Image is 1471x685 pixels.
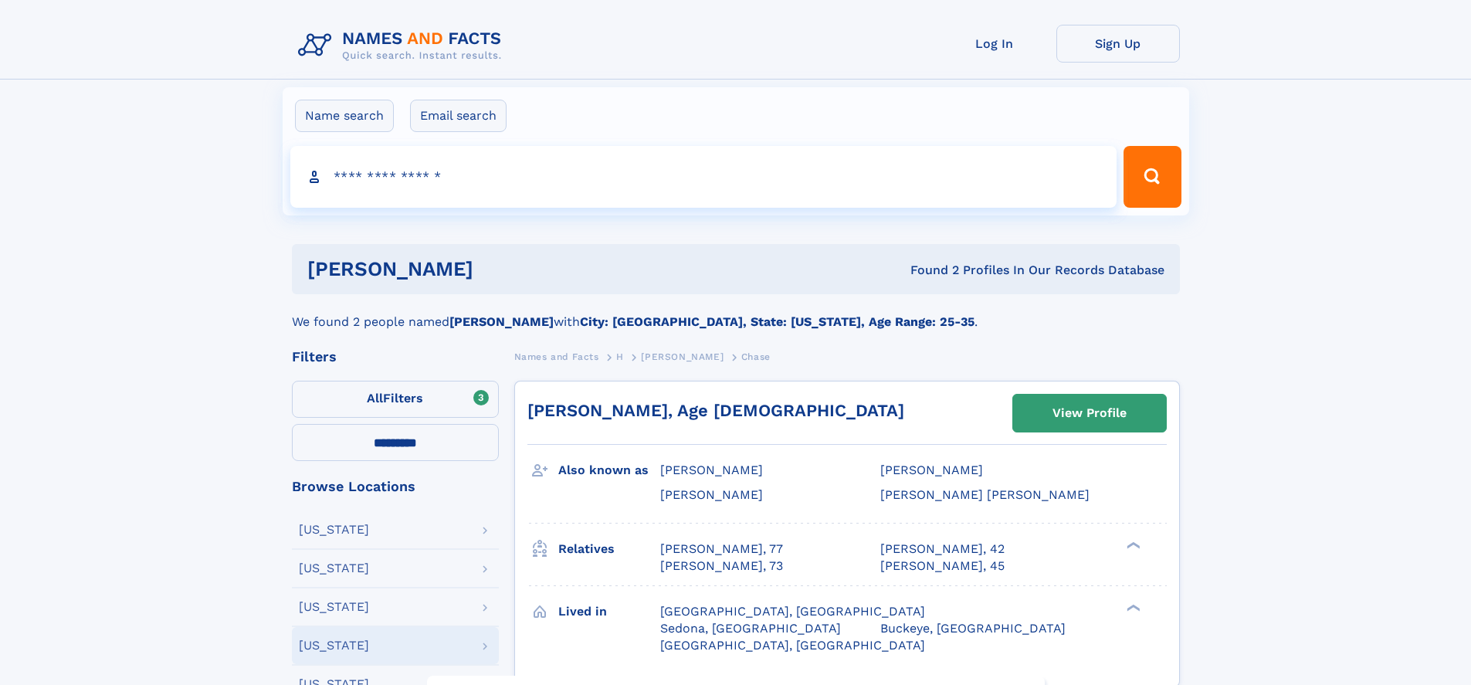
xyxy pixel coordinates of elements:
[660,621,841,636] span: Sedona, [GEOGRAPHIC_DATA]
[880,487,1090,502] span: [PERSON_NAME] [PERSON_NAME]
[292,350,499,364] div: Filters
[660,638,925,653] span: [GEOGRAPHIC_DATA], [GEOGRAPHIC_DATA]
[292,294,1180,331] div: We found 2 people named with .
[660,487,763,502] span: [PERSON_NAME]
[410,100,507,132] label: Email search
[299,639,369,652] div: [US_STATE]
[692,262,1164,279] div: Found 2 Profiles In Our Records Database
[880,463,983,477] span: [PERSON_NAME]
[292,381,499,418] label: Filters
[660,604,925,619] span: [GEOGRAPHIC_DATA], [GEOGRAPHIC_DATA]
[1123,540,1141,550] div: ❯
[514,347,599,366] a: Names and Facts
[880,558,1005,575] a: [PERSON_NAME], 45
[1124,146,1181,208] button: Search Button
[367,391,383,405] span: All
[299,524,369,536] div: [US_STATE]
[527,401,904,420] a: [PERSON_NAME], Age [DEMOGRAPHIC_DATA]
[1123,602,1141,612] div: ❯
[558,599,660,625] h3: Lived in
[290,146,1117,208] input: search input
[660,541,783,558] a: [PERSON_NAME], 77
[616,351,624,362] span: H
[641,351,724,362] span: [PERSON_NAME]
[880,541,1005,558] a: [PERSON_NAME], 42
[1056,25,1180,63] a: Sign Up
[880,621,1066,636] span: Buckeye, [GEOGRAPHIC_DATA]
[660,558,783,575] a: [PERSON_NAME], 73
[307,259,692,279] h1: [PERSON_NAME]
[299,562,369,575] div: [US_STATE]
[616,347,624,366] a: H
[292,480,499,493] div: Browse Locations
[933,25,1056,63] a: Log In
[1013,395,1166,432] a: View Profile
[660,463,763,477] span: [PERSON_NAME]
[449,314,554,329] b: [PERSON_NAME]
[580,314,974,329] b: City: [GEOGRAPHIC_DATA], State: [US_STATE], Age Range: 25-35
[641,347,724,366] a: [PERSON_NAME]
[558,457,660,483] h3: Also known as
[292,25,514,66] img: Logo Names and Facts
[1052,395,1127,431] div: View Profile
[299,601,369,613] div: [US_STATE]
[558,536,660,562] h3: Relatives
[741,351,771,362] span: Chase
[295,100,394,132] label: Name search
